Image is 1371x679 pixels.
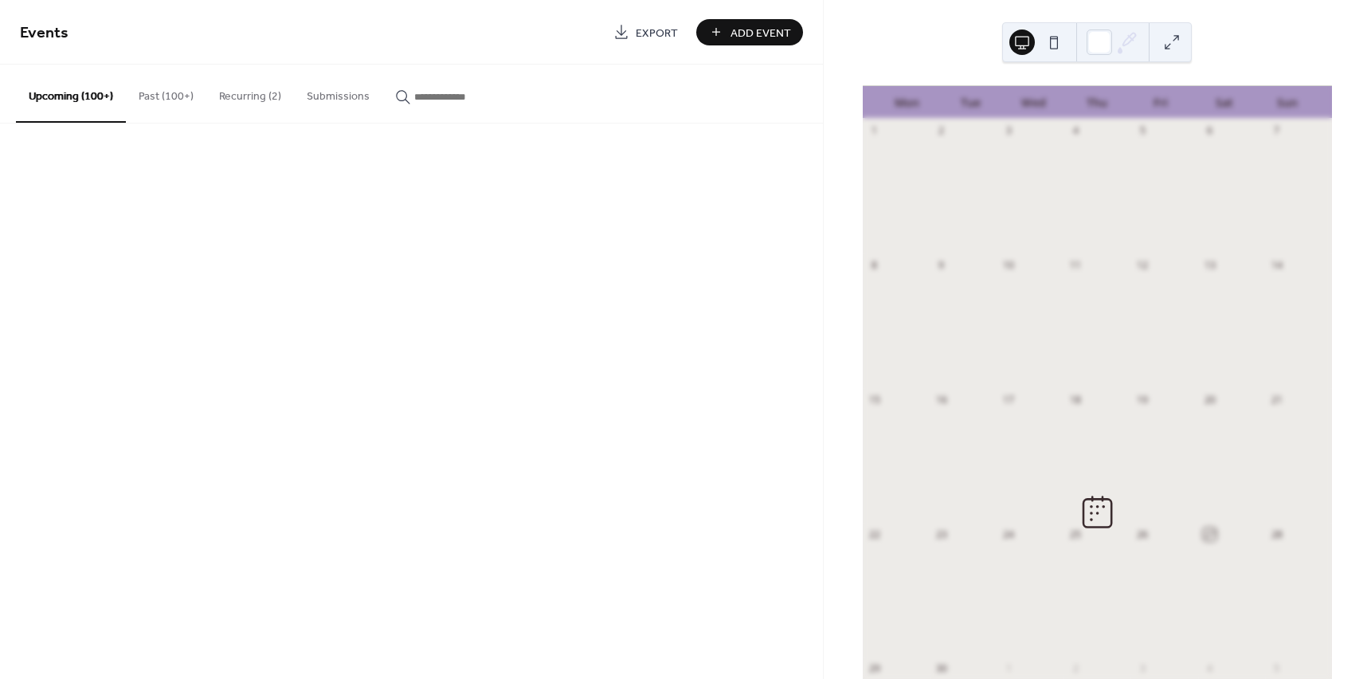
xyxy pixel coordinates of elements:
[206,65,294,121] button: Recurring (2)
[294,65,382,121] button: Submissions
[875,86,939,119] div: Mon
[1002,393,1016,406] div: 17
[868,528,881,541] div: 22
[1136,259,1150,273] div: 12
[1069,124,1083,138] div: 4
[1002,528,1016,541] div: 24
[1002,124,1016,138] div: 3
[1203,259,1216,273] div: 13
[868,393,881,406] div: 15
[20,18,69,49] span: Events
[1065,86,1129,119] div: Thu
[1270,259,1283,273] div: 14
[934,528,948,541] div: 23
[636,25,678,41] span: Export
[1136,124,1150,138] div: 5
[1270,393,1283,406] div: 21
[1270,124,1283,138] div: 7
[1002,662,1016,676] div: 1
[1203,124,1216,138] div: 6
[1136,393,1150,406] div: 19
[938,86,1002,119] div: Tue
[1136,528,1150,541] div: 26
[731,25,791,41] span: Add Event
[868,259,881,273] div: 8
[868,124,881,138] div: 1
[1069,259,1083,273] div: 11
[1136,662,1150,676] div: 3
[1270,662,1283,676] div: 5
[126,65,206,121] button: Past (100+)
[1129,86,1193,119] div: Fri
[1002,259,1016,273] div: 10
[934,662,948,676] div: 30
[16,65,126,123] button: Upcoming (100+)
[1069,662,1083,676] div: 2
[1069,393,1083,406] div: 18
[1203,662,1216,676] div: 4
[1203,393,1216,406] div: 20
[1203,528,1216,541] div: 27
[1270,528,1283,541] div: 28
[1069,528,1083,541] div: 25
[868,662,881,676] div: 29
[934,124,948,138] div: 2
[934,259,948,273] div: 9
[1255,86,1319,119] div: Sun
[601,19,690,45] a: Export
[934,393,948,406] div: 16
[1193,86,1256,119] div: Sat
[696,19,803,45] button: Add Event
[1002,86,1066,119] div: Wed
